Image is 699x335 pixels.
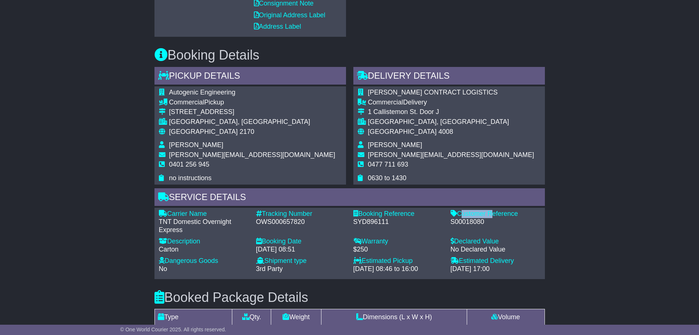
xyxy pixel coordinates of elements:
[256,238,346,246] div: Booking Date
[271,309,321,325] td: Weight
[451,265,540,273] div: [DATE] 17:00
[451,218,540,226] div: S00018080
[120,327,226,332] span: © One World Courier 2025. All rights reserved.
[159,238,249,246] div: Description
[353,210,443,218] div: Booking Reference
[169,99,204,106] span: Commercial
[451,246,540,254] div: No Declared Value
[353,265,443,273] div: [DATE] 08:46 to 16:00
[254,23,301,30] a: Address Label
[159,265,167,272] span: No
[169,89,236,96] span: Autogenic Engineering
[169,108,335,116] div: [STREET_ADDRESS]
[353,257,443,265] div: Estimated Pickup
[353,238,443,246] div: Warranty
[169,128,238,135] span: [GEOGRAPHIC_DATA]
[451,257,540,265] div: Estimated Delivery
[438,128,453,135] span: 4008
[321,309,467,325] td: Dimensions (L x W x H)
[154,48,545,63] h3: Booking Details
[232,309,271,325] td: Qty.
[256,246,346,254] div: [DATE] 08:51
[159,257,249,265] div: Dangerous Goods
[368,99,534,107] div: Delivery
[169,141,223,149] span: [PERSON_NAME]
[368,108,534,116] div: 1 Callistemon St. Door J
[256,265,283,272] span: 3rd Party
[154,309,232,325] td: Type
[240,128,254,135] span: 2170
[254,11,325,19] a: Original Address Label
[353,246,443,254] div: $250
[368,118,534,126] div: [GEOGRAPHIC_DATA], [GEOGRAPHIC_DATA]
[451,210,540,218] div: Customer Reference
[169,151,335,158] span: [PERSON_NAME][EMAIL_ADDRESS][DOMAIN_NAME]
[169,118,335,126] div: [GEOGRAPHIC_DATA], [GEOGRAPHIC_DATA]
[368,99,403,106] span: Commercial
[353,67,545,87] div: Delivery Details
[368,161,408,168] span: 0477 711 693
[154,67,346,87] div: Pickup Details
[159,218,249,234] div: TNT Domestic Overnight Express
[368,151,534,158] span: [PERSON_NAME][EMAIL_ADDRESS][DOMAIN_NAME]
[256,257,346,265] div: Shipment type
[368,89,498,96] span: [PERSON_NAME] CONTRACT LOGISTICS
[368,128,437,135] span: [GEOGRAPHIC_DATA]
[451,238,540,246] div: Declared Value
[353,218,443,226] div: SYD896111
[169,174,212,182] span: no instructions
[154,188,545,208] div: Service Details
[159,246,249,254] div: Carton
[169,99,335,107] div: Pickup
[256,218,346,226] div: OWS000657820
[154,290,545,305] h3: Booked Package Details
[169,161,210,168] span: 0401 256 945
[159,210,249,218] div: Carrier Name
[467,309,545,325] td: Volume
[368,174,407,182] span: 0630 to 1430
[256,210,346,218] div: Tracking Number
[368,141,422,149] span: [PERSON_NAME]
